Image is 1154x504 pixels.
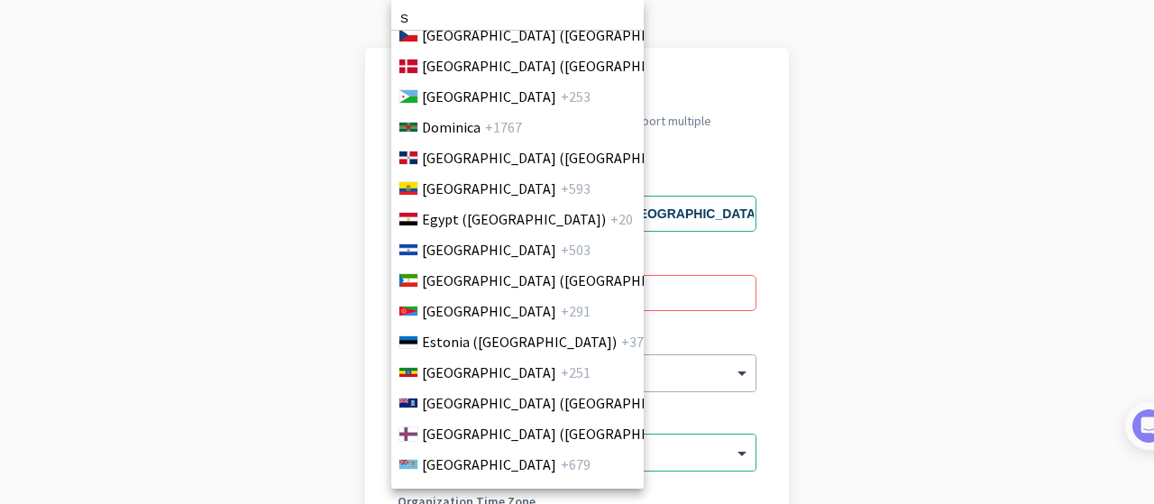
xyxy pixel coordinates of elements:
[485,116,522,138] span: +1767
[561,178,591,199] span: +593
[422,392,703,414] span: [GEOGRAPHIC_DATA] ([GEOGRAPHIC_DATA])
[561,300,591,322] span: +291
[561,362,591,383] span: +251
[422,116,481,138] span: Dominica
[610,208,633,230] span: +20
[422,362,556,383] span: [GEOGRAPHIC_DATA]
[422,454,556,475] span: [GEOGRAPHIC_DATA]
[422,331,617,353] span: Estonia ([GEOGRAPHIC_DATA])
[422,55,703,77] span: [GEOGRAPHIC_DATA] ([GEOGRAPHIC_DATA])
[422,147,703,169] span: [GEOGRAPHIC_DATA] ([GEOGRAPHIC_DATA])
[561,454,591,475] span: +679
[422,86,556,107] span: [GEOGRAPHIC_DATA]
[391,7,644,31] input: Search Country
[422,178,556,199] span: [GEOGRAPHIC_DATA]
[422,270,703,291] span: [GEOGRAPHIC_DATA] ([GEOGRAPHIC_DATA])
[422,24,703,46] span: [GEOGRAPHIC_DATA] ([GEOGRAPHIC_DATA])
[561,86,591,107] span: +253
[621,331,651,353] span: +372
[422,300,556,322] span: [GEOGRAPHIC_DATA]
[422,208,606,230] span: Egypt (‫[GEOGRAPHIC_DATA]‬‎)
[561,239,591,261] span: +503
[422,239,556,261] span: [GEOGRAPHIC_DATA]
[422,423,703,444] span: [GEOGRAPHIC_DATA] ([GEOGRAPHIC_DATA])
